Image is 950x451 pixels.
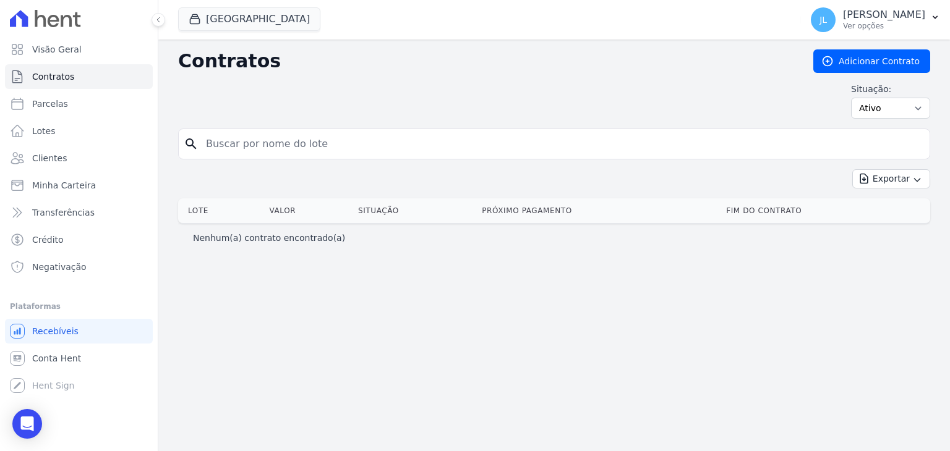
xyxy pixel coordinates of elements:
[12,409,42,439] div: Open Intercom Messenger
[32,206,95,219] span: Transferências
[32,261,87,273] span: Negativação
[721,198,930,223] th: Fim do Contrato
[5,91,153,116] a: Parcelas
[477,198,721,223] th: Próximo Pagamento
[5,64,153,89] a: Contratos
[851,83,930,95] label: Situação:
[801,2,950,37] button: JL [PERSON_NAME] Ver opções
[32,152,67,164] span: Clientes
[32,234,64,246] span: Crédito
[5,319,153,344] a: Recebíveis
[353,198,477,223] th: Situação
[32,98,68,110] span: Parcelas
[32,352,81,365] span: Conta Hent
[852,169,930,188] button: Exportar
[5,119,153,143] a: Lotes
[5,200,153,225] a: Transferências
[184,137,199,151] i: search
[178,198,264,223] th: Lote
[32,325,79,337] span: Recebíveis
[5,255,153,279] a: Negativação
[843,9,925,21] p: [PERSON_NAME]
[193,232,345,244] p: Nenhum(a) contrato encontrado(a)
[264,198,353,223] th: Valor
[843,21,925,31] p: Ver opções
[199,132,925,156] input: Buscar por nome do lote
[5,37,153,62] a: Visão Geral
[819,15,827,24] span: JL
[5,346,153,371] a: Conta Hent
[10,299,148,314] div: Plataformas
[178,50,794,72] h2: Contratos
[813,49,930,73] a: Adicionar Contrato
[5,146,153,171] a: Clientes
[5,173,153,198] a: Minha Carteira
[32,43,82,56] span: Visão Geral
[32,125,56,137] span: Lotes
[32,179,96,192] span: Minha Carteira
[5,227,153,252] a: Crédito
[178,7,320,31] button: [GEOGRAPHIC_DATA]
[32,70,74,83] span: Contratos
